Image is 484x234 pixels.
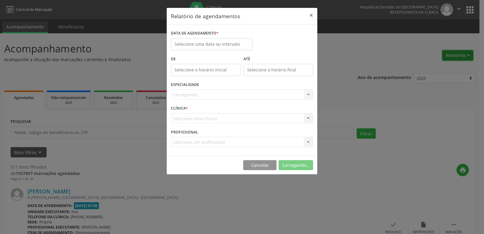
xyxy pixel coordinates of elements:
[171,127,198,137] label: PROFISSIONAL
[244,54,313,64] label: ATÉ
[243,160,276,170] button: Cancelar
[305,8,317,23] button: Close
[171,80,199,90] label: ESPECIALIDADE
[279,160,313,170] button: Carregando...
[171,29,218,38] label: DATA DE AGENDAMENTO
[171,12,240,20] h5: Relatório de agendamentos
[171,64,240,76] input: Selecione o horário inicial
[171,104,188,113] label: CLÍNICA
[171,38,253,50] input: Selecione uma data ou intervalo
[244,64,313,76] input: Selecione o horário final
[171,54,240,64] label: De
